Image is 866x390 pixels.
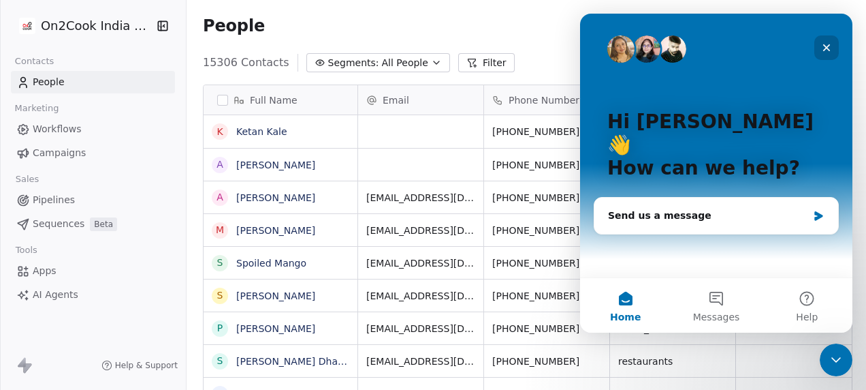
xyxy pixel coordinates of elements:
a: Apps [11,260,175,282]
div: S [217,354,223,368]
span: [PHONE_NUMBER] [492,125,601,138]
span: [EMAIL_ADDRESS][DOMAIN_NAME] [366,191,475,205]
a: SequencesBeta [11,213,175,235]
iframe: Intercom live chat [580,14,852,333]
span: [EMAIL_ADDRESS][DOMAIN_NAME] [366,322,475,335]
div: K [216,125,223,139]
span: All People [382,56,428,70]
div: P [217,321,223,335]
span: [PHONE_NUMBER] [492,355,601,368]
a: Ketan Kale [236,126,287,137]
span: Segments: [328,56,379,70]
span: [PHONE_NUMBER] [492,224,601,237]
span: [PHONE_NUMBER] [492,322,601,335]
span: Pipelines [33,193,75,207]
div: Email [358,85,483,115]
div: S [217,256,223,270]
div: m [216,223,224,237]
span: Full Name [250,93,298,107]
span: Help & Support [115,360,178,371]
div: Full Name [204,85,357,115]
span: Email [383,93,409,107]
span: On2Cook India Pvt. Ltd. [41,17,153,35]
span: [PHONE_NUMBER] [492,256,601,270]
div: Phone Number [484,85,609,115]
a: Workflows [11,118,175,140]
span: Contacts [9,51,60,72]
div: S [217,288,223,303]
span: [PHONE_NUMBER] [492,289,601,303]
span: [PHONE_NUMBER] [492,158,601,172]
a: Campaigns [11,142,175,164]
span: People [203,16,265,36]
span: Campaigns [33,146,86,160]
span: Tools [10,240,43,260]
span: Marketing [9,98,65,119]
span: AI Agents [33,288,78,302]
span: [EMAIL_ADDRESS][DOMAIN_NAME] [366,224,475,237]
a: AI Agents [11,284,175,306]
span: 15306 Contacts [203,55,289,71]
a: [PERSON_NAME] [236,290,315,301]
a: Help & Support [101,360,178,371]
a: [PERSON_NAME] Dhaba [236,356,349,367]
span: Workflows [33,122,82,136]
span: [PHONE_NUMBER] [492,191,601,205]
a: Pipelines [11,189,175,211]
span: People [33,75,65,89]
span: Sequences [33,217,84,231]
button: On2Cook India Pvt. Ltd. [16,14,147,37]
span: restaurants [618,355,727,368]
span: [EMAIL_ADDRESS][DOMAIN_NAME] [366,355,475,368]
span: Sales [10,169,45,190]
span: [EMAIL_ADDRESS][DOMAIN_NAME] [366,256,475,270]
div: A [216,157,223,172]
a: People [11,71,175,93]
a: [PERSON_NAME] [236,192,315,203]
button: Filter [458,53,515,72]
span: [EMAIL_ADDRESS][DOMAIN_NAME] [366,289,475,303]
span: Beta [90,217,117,231]
a: [PERSON_NAME] [236,160,315,170]
div: A [216,190,223,205]
img: on2cook%20logo-04%20copy.jpg [19,18,35,34]
a: [PERSON_NAME] [236,225,315,236]
span: Apps [33,264,57,278]
span: Phone Number [509,93,579,107]
a: Spoiled Mango [236,258,306,269]
a: [PERSON_NAME] [236,323,315,334]
iframe: Intercom live chat [820,344,852,376]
